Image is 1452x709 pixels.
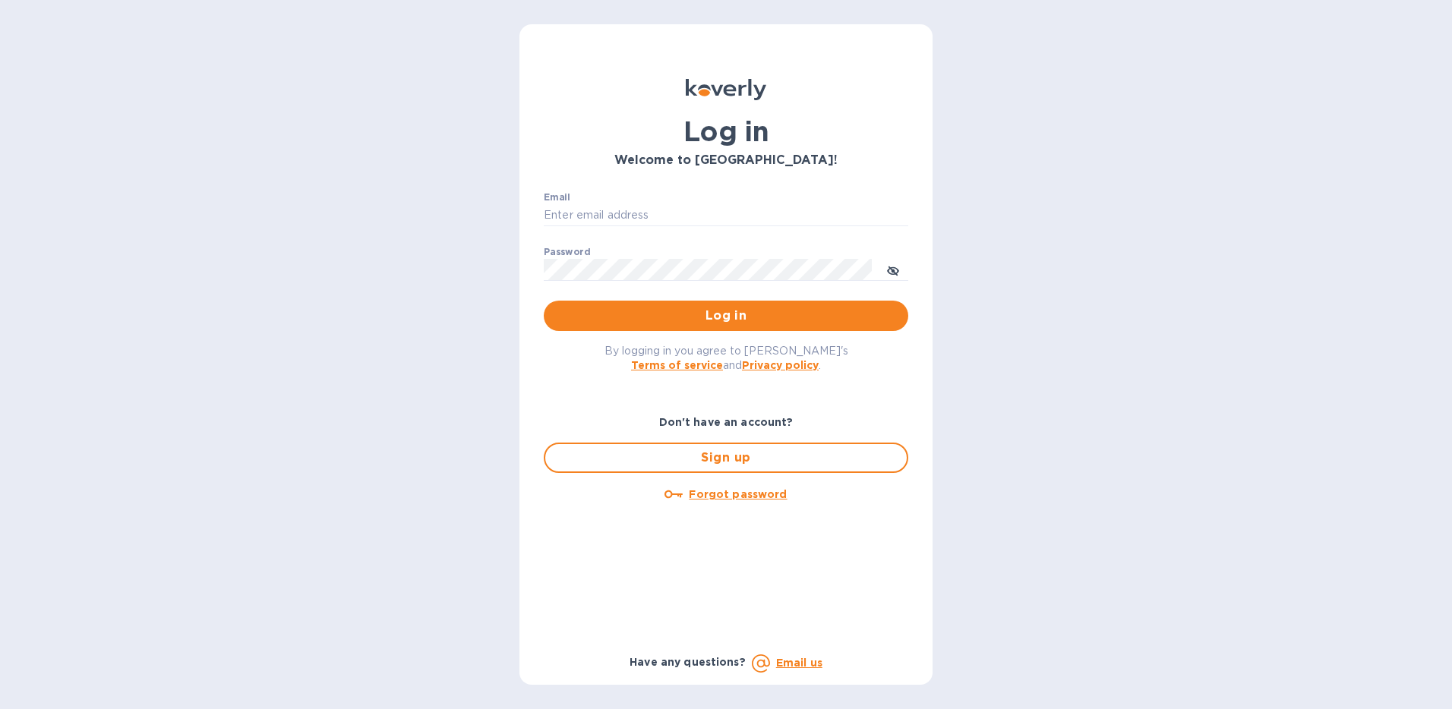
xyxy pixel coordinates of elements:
[544,443,908,473] button: Sign up
[631,359,723,371] a: Terms of service
[686,79,766,100] img: Koverly
[544,301,908,331] button: Log in
[544,115,908,147] h1: Log in
[742,359,819,371] a: Privacy policy
[544,153,908,168] h3: Welcome to [GEOGRAPHIC_DATA]!
[556,307,896,325] span: Log in
[557,449,895,467] span: Sign up
[544,193,570,202] label: Email
[604,345,848,371] span: By logging in you agree to [PERSON_NAME]'s and .
[776,657,822,669] a: Email us
[630,656,746,668] b: Have any questions?
[659,416,794,428] b: Don't have an account?
[544,204,908,227] input: Enter email address
[689,488,787,500] u: Forgot password
[544,247,590,257] label: Password
[878,254,908,285] button: toggle password visibility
